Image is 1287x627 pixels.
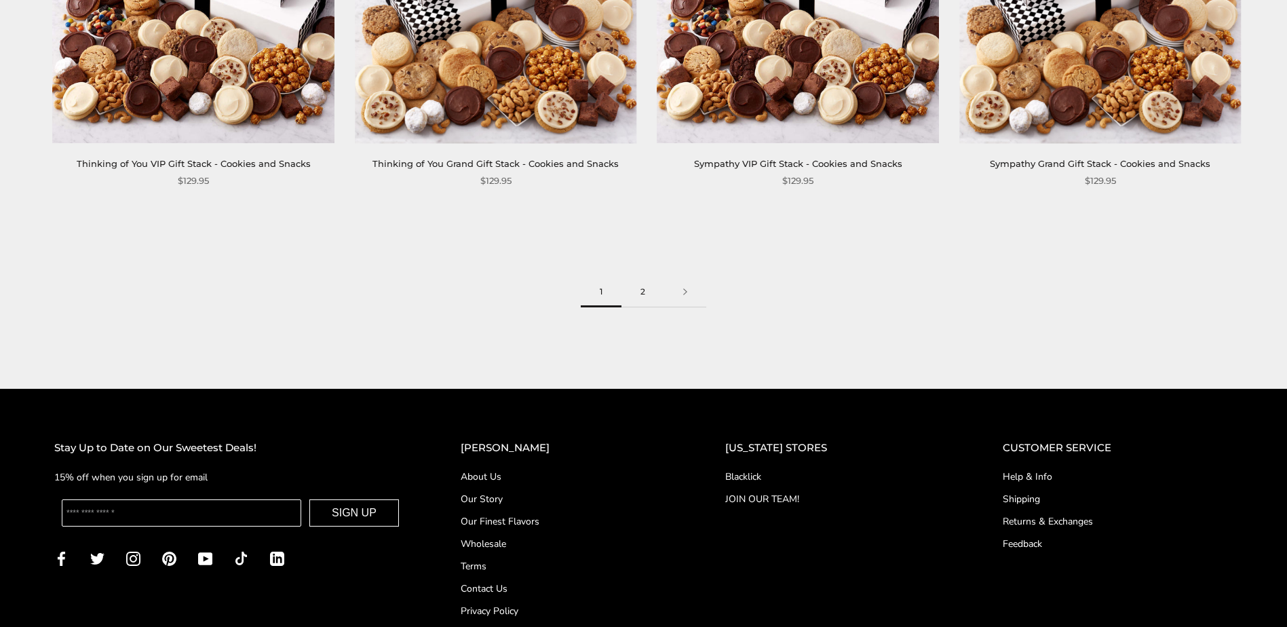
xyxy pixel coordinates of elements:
a: JOIN OUR TEAM! [725,492,948,506]
p: 15% off when you sign up for email [54,470,406,485]
a: Help & Info [1003,470,1233,484]
a: Thinking of You Grand Gift Stack - Cookies and Snacks [372,158,619,169]
span: $129.95 [782,174,813,188]
h2: Stay Up to Date on Our Sweetest Deals! [54,440,406,457]
a: Wholesale [461,537,671,551]
span: 1 [581,277,621,307]
a: Sympathy VIP Gift Stack - Cookies and Snacks [694,158,902,169]
a: Sympathy Grand Gift Stack - Cookies and Snacks [990,158,1210,169]
a: About Us [461,470,671,484]
a: Terms [461,559,671,573]
a: Next page [664,277,706,307]
a: Thinking of You VIP Gift Stack - Cookies and Snacks [77,158,311,169]
span: $129.95 [480,174,512,188]
a: Contact Us [461,582,671,596]
a: Instagram [126,550,140,566]
a: Our Story [461,492,671,506]
h2: [PERSON_NAME] [461,440,671,457]
input: Enter your email [62,499,301,527]
a: Returns & Exchanges [1003,514,1233,529]
a: Pinterest [162,550,176,566]
a: LinkedIn [270,550,284,566]
button: SIGN UP [309,499,399,527]
a: Twitter [90,550,104,566]
h2: [US_STATE] STORES [725,440,948,457]
a: Blacklick [725,470,948,484]
span: $129.95 [1085,174,1116,188]
a: Feedback [1003,537,1233,551]
a: 2 [621,277,664,307]
a: YouTube [198,550,212,566]
a: Shipping [1003,492,1233,506]
a: TikTok [234,550,248,566]
iframe: Sign Up via Text for Offers [11,575,140,616]
a: Privacy Policy [461,604,671,618]
a: Our Finest Flavors [461,514,671,529]
h2: CUSTOMER SERVICE [1003,440,1233,457]
span: $129.95 [178,174,209,188]
a: Facebook [54,550,69,566]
